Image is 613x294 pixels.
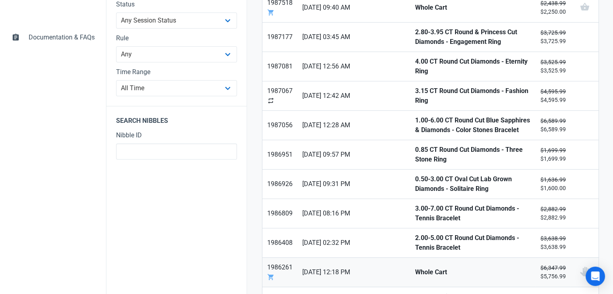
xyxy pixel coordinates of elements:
strong: 2.80-3.95 CT Round & Princess Cut Diamonds - Engagement Ring [415,27,531,47]
a: 1987067repeat [262,81,297,110]
a: $1,699.99$1,699.99 [536,140,571,169]
small: $4,595.99 [540,87,566,104]
span: [DATE] 09:31 PM [302,179,405,189]
span: Documentation & FAQs [29,33,95,42]
span: [DATE] 08:16 PM [302,209,405,218]
s: $3,525.99 [540,59,566,65]
small: $6,589.99 [540,117,566,134]
a: 1987056 [262,111,297,140]
strong: 3.00-7.00 CT Round Cut Diamonds - Tennis Bracelet [415,204,531,223]
a: 1987081 [262,52,297,81]
s: $3,638.99 [540,235,566,242]
strong: Whole Cart [415,267,531,277]
s: $4,595.99 [540,88,566,95]
span: shopping_cart [267,273,274,281]
a: [DATE] 03:45 AM [297,23,410,52]
a: 0.50-3.00 CT Oval Cut Lab Grown Diamonds - Solitaire Ring [410,170,536,199]
legend: Search Nibbles [106,106,247,130]
span: assignment [12,33,20,41]
strong: 3.15 CT Round Cut Diamonds - Fashion Ring [415,86,531,106]
span: [DATE] 03:45 AM [302,32,405,42]
img: status_user_offer_unavailable.svg [580,267,589,276]
s: $6,347.99 [540,265,566,271]
strong: Whole Cart [415,3,531,12]
small: $2,882.99 [540,205,566,222]
small: $3,525.99 [540,58,566,75]
span: [DATE] 02:32 PM [302,238,405,248]
a: assignmentDocumentation & FAQs [6,28,100,47]
small: $3,725.99 [540,29,566,46]
a: [DATE] 09:31 PM [297,170,410,199]
a: 3.15 CT Round Cut Diamonds - Fashion Ring [410,81,536,110]
a: 1987177 [262,23,297,52]
span: [DATE] 09:40 AM [302,3,405,12]
small: $1,600.00 [540,176,566,193]
a: $4,595.99$4,595.99 [536,81,571,110]
small: $5,756.99 [540,264,566,281]
a: 4.00 CT Round Cut Diamonds - Eternity Ring [410,52,536,81]
a: $3,638.99$3,638.99 [536,228,571,257]
small: $3,638.99 [540,234,566,251]
span: shopping_basket [580,2,589,12]
a: [DATE] 12:28 AM [297,111,410,140]
span: [DATE] 12:42 AM [302,91,405,101]
s: $1,636.99 [540,176,566,183]
a: $2,882.99$2,882.99 [536,199,571,228]
small: $1,699.99 [540,146,566,163]
strong: 1.00-6.00 CT Round Cut Blue Sapphires & Diamonds - Color Stones Bracelet [415,116,531,135]
a: [DATE] 08:16 PM [297,199,410,228]
a: $6,589.99$6,589.99 [536,111,571,140]
label: Time Range [116,67,237,77]
a: [DATE] 12:56 AM [297,52,410,81]
a: 2.00-5.00 CT Round Cut Diamonds - Tennis Bracelet [410,228,536,257]
a: 1986408 [262,228,297,257]
a: 1.00-6.00 CT Round Cut Blue Sapphires & Diamonds - Color Stones Bracelet [410,111,536,140]
a: [DATE] 02:32 PM [297,228,410,257]
span: [DATE] 09:57 PM [302,150,405,159]
a: 3.00-7.00 CT Round Cut Diamonds - Tennis Bracelet [410,199,536,228]
a: [DATE] 09:57 PM [297,140,410,169]
a: 1986809 [262,199,297,228]
s: $2,882.99 [540,206,566,212]
strong: 0.50-3.00 CT Oval Cut Lab Grown Diamonds - Solitaire Ring [415,174,531,194]
a: $6,347.99$5,756.99 [536,258,571,287]
s: $1,699.99 [540,147,566,153]
a: $1,636.99$1,600.00 [536,170,571,199]
s: $3,725.99 [540,29,566,36]
strong: 0.85 CT Round Cut Diamonds - Three Stone Ring [415,145,531,164]
span: [DATE] 12:28 AM [302,120,405,130]
a: 1986261shopping_cart [262,258,297,287]
a: [DATE] 12:42 AM [297,81,410,110]
label: Nibble ID [116,130,237,140]
a: 1986951 [262,140,297,169]
label: Rule [116,33,237,43]
div: Open Intercom Messenger [586,267,605,286]
a: 1986926 [262,170,297,199]
span: repeat [267,97,274,104]
a: [DATE] 12:18 PM [297,258,410,287]
a: 0.85 CT Round Cut Diamonds - Three Stone Ring [410,140,536,169]
s: $6,589.99 [540,118,566,124]
strong: 2.00-5.00 CT Round Cut Diamonds - Tennis Bracelet [415,233,531,253]
span: [DATE] 12:18 PM [302,267,405,277]
strong: 4.00 CT Round Cut Diamonds - Eternity Ring [415,57,531,76]
a: 2.80-3.95 CT Round & Princess Cut Diamonds - Engagement Ring [410,23,536,52]
span: [DATE] 12:56 AM [302,62,405,71]
a: Whole Cart [410,258,536,287]
a: $3,525.99$3,525.99 [536,52,571,81]
span: shopping_cart [267,9,274,16]
a: $3,725.99$3,725.99 [536,23,571,52]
